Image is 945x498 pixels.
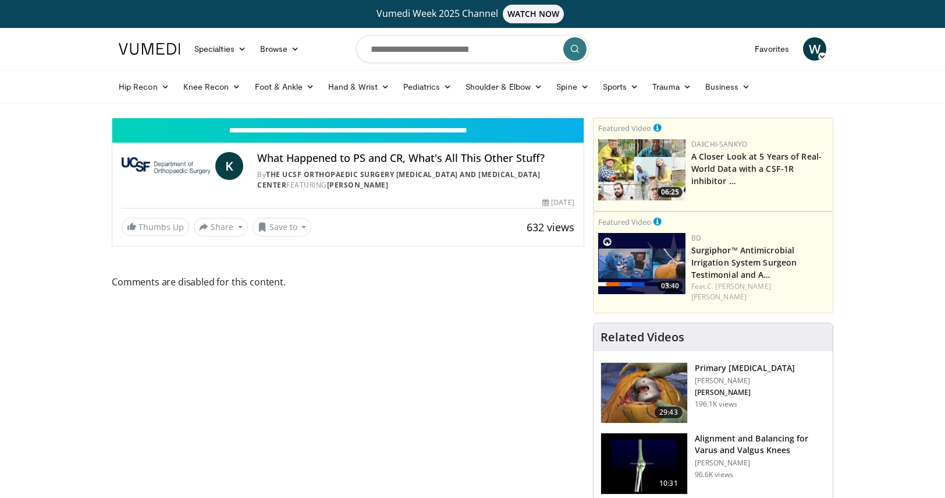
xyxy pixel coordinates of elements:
[459,75,549,98] a: Shoulder & Elbow
[396,75,459,98] a: Pediatrics
[598,233,685,294] img: 70422da6-974a-44ac-bf9d-78c82a89d891.150x105_q85_crop-smart_upscale.jpg
[176,75,248,98] a: Knee Recon
[691,245,797,280] a: Surgiphor™ Antimicrobial Irrigation System Surgeon Testimonial and A…
[695,458,826,468] p: [PERSON_NAME]
[748,37,796,61] a: Favorites
[527,220,574,234] span: 632 views
[695,400,737,409] p: 196.1K views
[253,37,307,61] a: Browse
[598,123,651,133] small: Featured Video
[691,281,771,302] a: C. [PERSON_NAME] [PERSON_NAME]
[598,139,685,200] a: 06:25
[691,151,822,186] a: A Closer Look at 5 Years of Real-World Data with a CSF-1R inhibitor …
[601,433,826,495] a: 10:31 Alignment and Balancing for Varus and Valgus Knees [PERSON_NAME] 96.6K views
[695,362,795,374] h3: Primary [MEDICAL_DATA]
[503,5,564,23] span: WATCH NOW
[187,37,253,61] a: Specialties
[112,75,176,98] a: Hip Recon
[122,218,189,236] a: Thumbs Up
[658,281,683,291] span: 03:40
[215,152,243,180] a: K
[658,187,683,197] span: 06:25
[112,274,584,289] span: Comments are disabled for this content.
[122,152,211,180] img: The UCSF Orthopaedic Surgery Arthritis and Joint Replacement Center
[327,180,389,190] a: [PERSON_NAME]
[655,407,683,418] span: 29:43
[601,362,826,424] a: 29:43 Primary [MEDICAL_DATA] [PERSON_NAME] [PERSON_NAME] 196.1K views
[601,363,687,423] img: 297061_3.png.150x105_q85_crop-smart_upscale.jpg
[598,233,685,294] a: 03:40
[645,75,698,98] a: Trauma
[549,75,595,98] a: Spine
[691,139,747,149] a: Daiichi-Sankyo
[257,169,574,190] div: By FEATURING
[248,75,322,98] a: Foot & Ankle
[691,233,701,243] a: BD
[695,470,733,479] p: 96.6K views
[321,75,396,98] a: Hand & Wrist
[257,152,574,165] h4: What Happened to PS and CR, What's All This Other Stuff?
[257,169,540,190] a: The UCSF Orthopaedic Surgery [MEDICAL_DATA] and [MEDICAL_DATA] Center
[601,433,687,494] img: 38523_0000_3.png.150x105_q85_crop-smart_upscale.jpg
[120,5,825,23] a: Vumedi Week 2025 ChannelWATCH NOW
[695,376,795,386] p: [PERSON_NAME]
[698,75,758,98] a: Business
[542,197,574,208] div: [DATE]
[598,139,685,200] img: 93c22cae-14d1-47f0-9e4a-a244e824b022.png.150x105_q85_crop-smart_upscale.jpg
[655,478,683,489] span: 10:31
[691,281,828,302] div: Feat.
[598,217,651,227] small: Featured Video
[695,433,826,456] h3: Alignment and Balancing for Varus and Valgus Knees
[596,75,646,98] a: Sports
[356,35,589,63] input: Search topics, interventions
[119,43,180,55] img: VuMedi Logo
[601,330,684,344] h4: Related Videos
[194,218,248,236] button: Share
[803,37,826,61] a: W
[695,388,795,397] p: [PERSON_NAME]
[253,218,312,236] button: Save to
